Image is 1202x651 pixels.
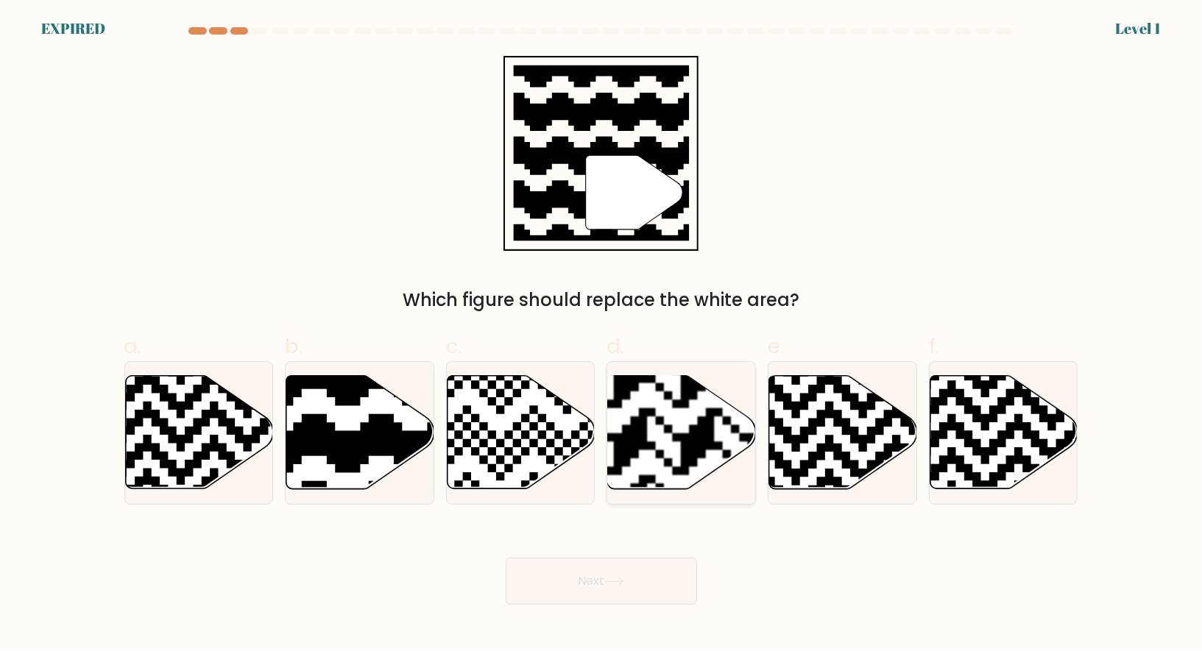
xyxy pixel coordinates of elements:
div: EXPIRED [41,18,105,40]
span: d. [607,332,624,360]
span: a. [124,332,142,360]
div: Level 1 [1115,18,1161,40]
button: Next [506,558,697,605]
span: e. [768,332,784,360]
div: Which figure should replace the white area? [133,287,1070,313]
span: c. [446,332,462,360]
g: " [586,155,683,230]
span: f. [929,332,939,360]
span: b. [285,332,303,360]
